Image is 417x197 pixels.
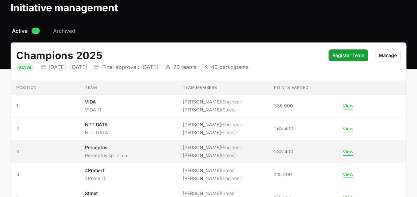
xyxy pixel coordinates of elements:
li: [PERSON_NAME] [183,144,243,151]
span: (Sales) [221,153,236,158]
span: Manage [379,51,397,59]
p: Perceptus [85,144,128,151]
span: (Sales) [221,190,236,196]
span: 233 400 [274,148,293,155]
span: (Engineer) [221,145,243,150]
li: [PERSON_NAME] [183,175,243,182]
th: Position [11,81,80,95]
span: Archived [53,27,75,35]
p: VIDA [85,98,102,105]
span: 1 [16,102,74,109]
p: 40 participants [211,64,248,70]
li: [PERSON_NAME] [183,98,243,105]
button: View [343,171,353,177]
p: NTT DATA [85,121,108,128]
p: Final approval: [DATE] [102,64,159,70]
p: Stinet [85,190,123,197]
a: Archived [52,27,77,35]
th: Points earned [269,81,337,95]
span: 3 [16,148,74,155]
span: 263 400 [274,125,293,132]
span: 2 [16,125,74,132]
button: View [343,103,353,109]
li: [PERSON_NAME] [183,121,243,128]
th: Team [80,81,177,95]
span: Register Team [332,51,364,59]
p: 4Prime IT [85,175,106,182]
span: (Engineer) [221,99,243,104]
span: (Engineer) [221,122,243,127]
span: (Engineer) [221,175,243,181]
li: [PERSON_NAME] [183,190,243,197]
span: (Sales) [221,130,236,135]
p: [DATE] - [DATE] [48,64,88,70]
a: Active1 [11,27,41,35]
h2: Champions 2025 [16,49,322,61]
li: [PERSON_NAME] [183,167,243,174]
p: NTT DATA [85,129,108,136]
li: [PERSON_NAME] [183,106,243,113]
span: 1 [32,28,40,34]
li: [PERSON_NAME] [183,152,243,159]
p: VIDA IT [85,106,102,113]
h1: Initiative management [11,2,118,14]
button: Register Team [328,49,368,61]
p: 4PrimeIT [85,167,106,174]
span: (Sales) [221,167,236,173]
p: 20 teams [173,64,196,70]
span: 4 [16,171,74,178]
button: View [343,126,353,132]
button: View [343,149,353,155]
span: 215 200 [274,171,292,178]
button: Manage [375,49,401,61]
span: 335 900 [274,102,293,109]
p: Perceptus sp. z o.o. [85,152,128,159]
li: [PERSON_NAME] [183,129,243,136]
th: Team members [177,81,269,95]
span: (Sales) [221,107,236,112]
span: Active [12,27,28,35]
nav: Initiative activity log navigation [11,27,406,35]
